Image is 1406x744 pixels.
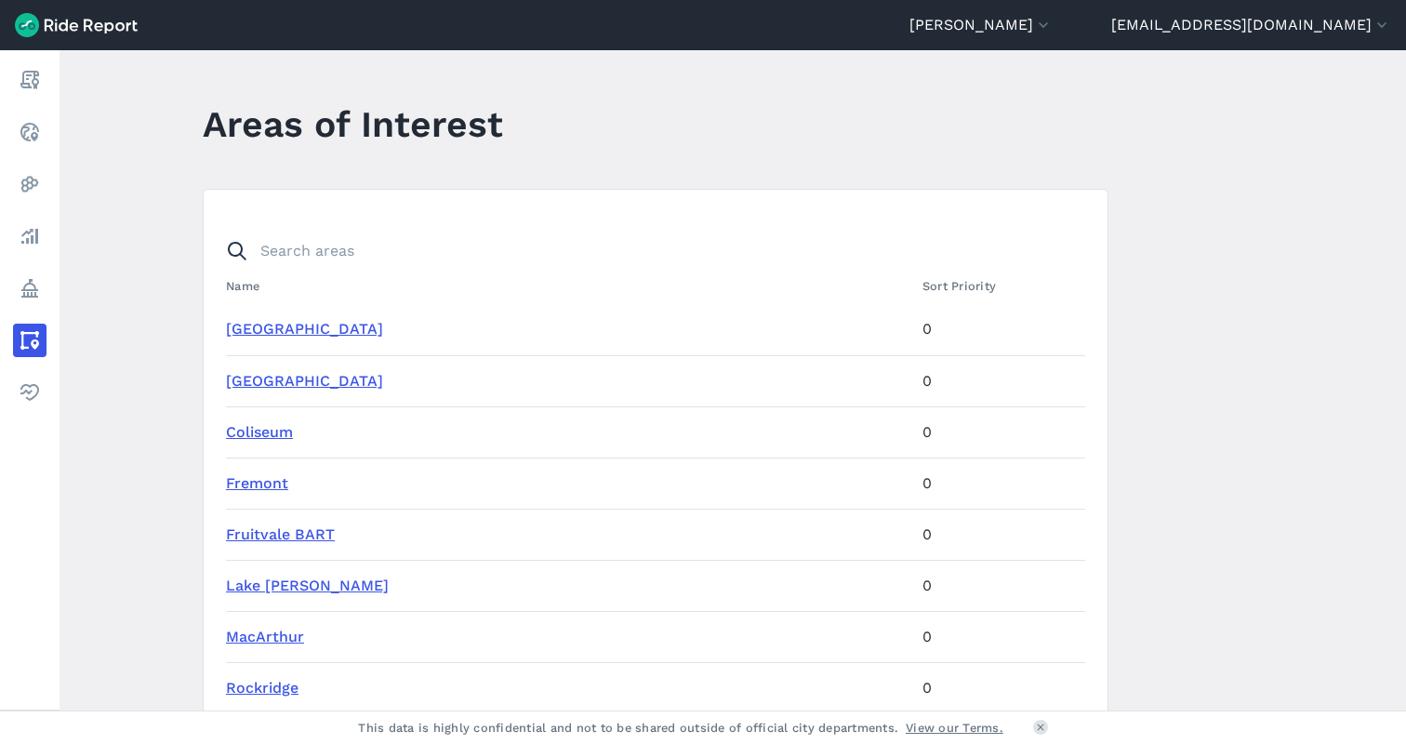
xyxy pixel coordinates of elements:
[226,628,304,645] a: MacArthur
[13,63,46,97] a: Report
[909,14,1053,36] button: [PERSON_NAME]
[13,115,46,149] a: Realtime
[915,458,1085,509] td: 0
[915,662,1085,713] td: 0
[13,167,46,201] a: Heatmaps
[226,577,389,594] a: Lake [PERSON_NAME]
[226,423,293,441] a: Coliseum
[15,13,138,37] img: Ride Report
[203,99,503,150] h1: Areas of Interest
[226,679,298,697] a: Rockridge
[1111,14,1391,36] button: [EMAIL_ADDRESS][DOMAIN_NAME]
[915,406,1085,458] td: 0
[226,474,288,492] a: Fremont
[226,320,383,338] a: [GEOGRAPHIC_DATA]
[13,219,46,253] a: Analyze
[915,268,1085,304] th: Sort Priority
[226,268,915,304] th: Name
[13,272,46,305] a: Policy
[915,355,1085,406] td: 0
[915,509,1085,560] td: 0
[226,525,335,543] a: Fruitvale BART
[13,376,46,409] a: Health
[915,560,1085,611] td: 0
[226,372,383,390] a: [GEOGRAPHIC_DATA]
[13,324,46,357] a: Areas
[215,234,1074,268] input: Search areas
[915,611,1085,662] td: 0
[915,304,1085,355] td: 0
[906,719,1003,737] a: View our Terms.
